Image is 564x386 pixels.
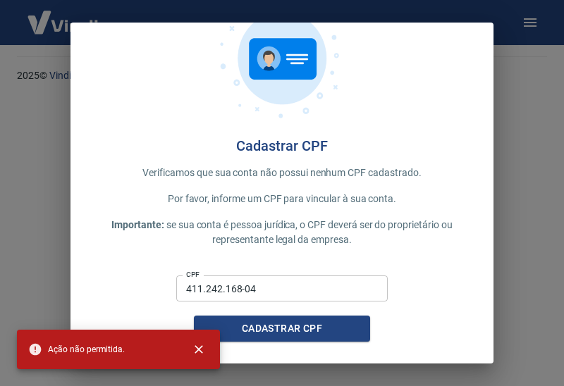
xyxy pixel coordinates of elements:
[28,342,125,356] span: Ação não permitida.
[111,219,164,230] span: Importante:
[93,218,471,247] p: se sua conta é pessoa jurídica, o CPF deverá ser do proprietário ou representante legal da empresa.
[186,269,200,280] label: CPF
[93,137,471,154] h4: Cadastrar CPF
[183,334,214,365] button: close
[93,192,471,206] p: Por favor, informe um CPF para vincular à sua conta.
[194,316,370,342] button: Cadastrar CPF
[93,166,471,180] p: Verificamos que sua conta não possui nenhum CPF cadastrado.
